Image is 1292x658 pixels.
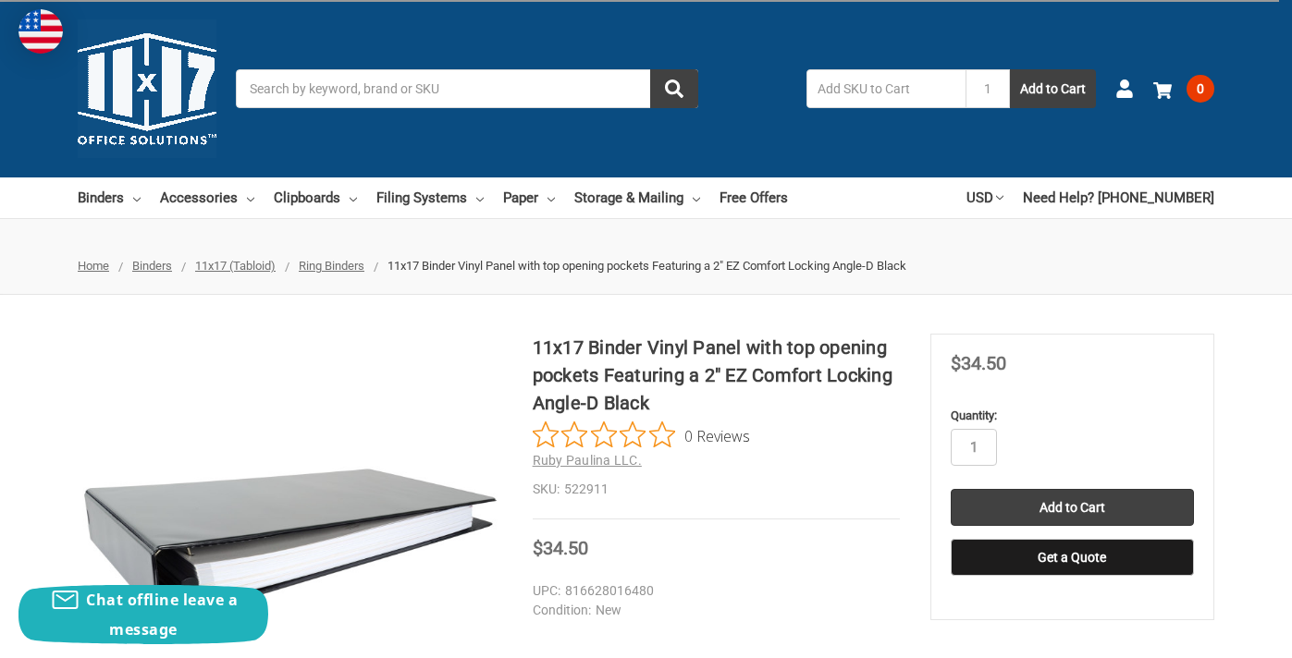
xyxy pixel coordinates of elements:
input: Search by keyword, brand or SKU [236,69,698,108]
a: Filing Systems [376,177,484,218]
a: Binders [78,177,141,218]
a: Paper [503,177,555,218]
button: Rated 0 out of 5 stars from 0 reviews. Jump to reviews. [533,421,750,449]
dt: Condition: [533,601,591,620]
img: 11x17.com [78,19,216,158]
button: Get a Quote [951,539,1194,576]
a: Binders [132,259,172,273]
h1: 11x17 Binder Vinyl Panel with top opening pockets Featuring a 2" EZ Comfort Locking Angle-D Black [533,334,900,417]
a: USD [966,177,1003,218]
span: 0 Reviews [684,421,750,449]
img: duty and tax information for United States [18,9,63,54]
dd: 522911 [533,480,900,499]
a: Clipboards [274,177,357,218]
input: Add to Cart [951,489,1194,526]
span: $34.50 [533,537,588,559]
span: $34.50 [951,352,1006,374]
a: 11x17 (Tabloid) [195,259,276,273]
label: Quantity: [951,407,1194,425]
dt: SKU: [533,480,560,499]
a: Home [78,259,109,273]
span: 0 [1187,75,1214,103]
a: 0 [1153,65,1214,113]
dd: New [533,601,892,620]
dt: UPC: [533,581,560,601]
a: Ring Binders [299,259,364,273]
a: Storage & Mailing [574,177,700,218]
span: Chat offline leave a message [86,590,238,640]
dd: 816628016480 [533,581,892,601]
button: Add to Cart [1010,69,1096,108]
a: Accessories [160,177,254,218]
a: Need Help? [PHONE_NUMBER] [1023,177,1214,218]
a: Ruby Paulina LLC. [533,453,642,468]
button: Chat offline leave a message [18,585,268,644]
a: Free Offers [720,177,788,218]
input: Add SKU to Cart [806,69,966,108]
span: 11x17 Binder Vinyl Panel with top opening pockets Featuring a 2" EZ Comfort Locking Angle-D Black [388,259,906,273]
